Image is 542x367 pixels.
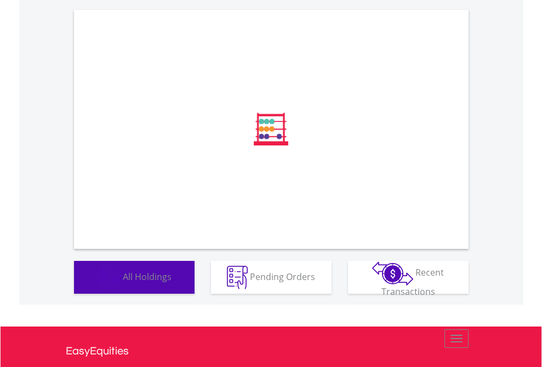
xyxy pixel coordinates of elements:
span: Pending Orders [250,270,315,282]
button: Recent Transactions [348,261,469,294]
img: transactions-zar-wht.png [372,261,413,286]
button: Pending Orders [211,261,332,294]
img: pending_instructions-wht.png [227,266,248,289]
img: holdings-wht.png [97,266,121,289]
span: All Holdings [123,270,172,282]
button: All Holdings [74,261,195,294]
